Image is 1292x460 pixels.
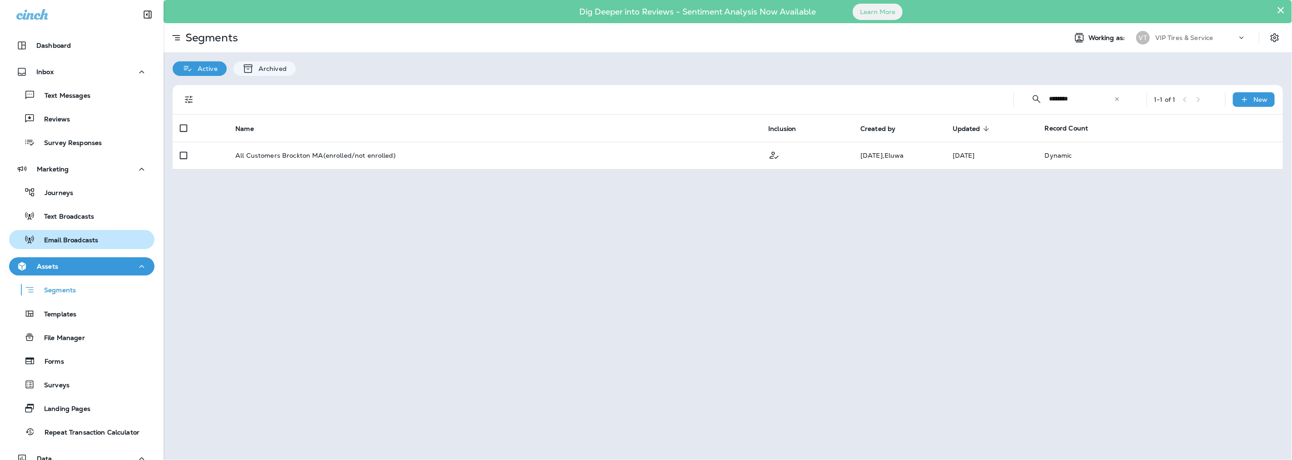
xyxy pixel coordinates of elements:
[9,351,154,370] button: Forms
[860,125,907,133] span: Created by
[1088,34,1127,42] span: Working as:
[35,115,70,124] p: Reviews
[235,125,254,133] span: Name
[9,109,154,128] button: Reviews
[180,90,198,109] button: Filters
[35,236,98,245] p: Email Broadcasts
[9,63,154,81] button: Inbox
[9,280,154,300] button: Segments
[135,5,160,24] button: Collapse Sidebar
[9,230,154,249] button: Email Broadcasts
[9,206,154,225] button: Text Broadcasts
[953,125,992,133] span: Updated
[36,42,71,49] p: Dashboard
[853,142,945,169] td: [DATE] , Eluwa
[193,65,218,72] p: Active
[1038,142,1283,169] td: Dynamic
[553,10,842,13] p: Dig Deeper into Reviews - Sentiment Analysis Now Available
[35,213,94,221] p: Text Broadcasts
[1277,3,1285,17] button: Close
[235,125,266,133] span: Name
[1155,34,1213,41] p: VIP Tires & Service
[1267,30,1283,46] button: Settings
[9,422,154,441] button: Repeat Transaction Calculator
[35,310,76,319] p: Templates
[9,85,154,105] button: Text Messages
[945,142,1038,169] td: [DATE]
[9,183,154,202] button: Journeys
[37,165,69,173] p: Marketing
[9,375,154,394] button: Surveys
[235,152,396,159] p: All Customers Brockton MA(enrolled/not enrolled)
[35,358,64,366] p: Forms
[860,125,895,133] span: Created by
[9,328,154,347] button: File Manager
[1028,90,1046,108] button: Collapse Search
[37,263,58,270] p: Assets
[35,189,73,198] p: Journeys
[768,125,808,133] span: Inclusion
[254,65,287,72] p: Archived
[9,160,154,178] button: Marketing
[35,139,102,148] p: Survey Responses
[35,381,70,390] p: Surveys
[9,399,154,418] button: Landing Pages
[1154,96,1176,103] div: 1 - 1 of 1
[9,304,154,323] button: Templates
[953,125,980,133] span: Updated
[9,133,154,152] button: Survey Responses
[768,125,796,133] span: Inclusion
[1254,96,1268,103] p: New
[35,334,85,343] p: File Manager
[853,4,903,20] button: Learn More
[36,68,54,75] p: Inbox
[9,257,154,275] button: Assets
[768,150,780,159] span: Customer Only
[182,31,238,45] p: Segments
[1045,124,1088,132] span: Record Count
[35,286,76,295] p: Segments
[35,405,90,414] p: Landing Pages
[35,92,90,100] p: Text Messages
[35,429,139,437] p: Repeat Transaction Calculator
[1136,31,1150,45] div: VT
[9,36,154,55] button: Dashboard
